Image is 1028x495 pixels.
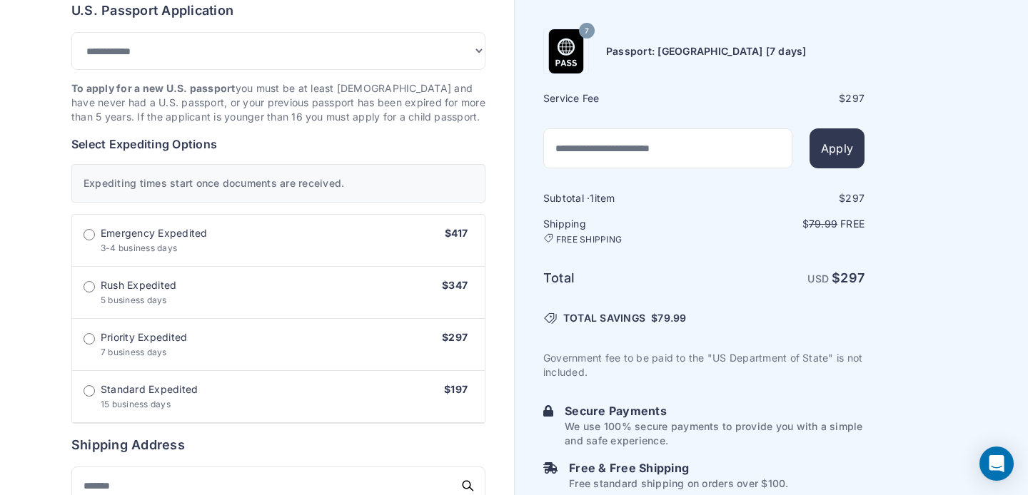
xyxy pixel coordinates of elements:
[565,402,865,419] h6: Secure Payments
[845,92,865,104] span: 297
[979,446,1014,481] div: Open Intercom Messenger
[569,459,788,476] h6: Free & Free Shipping
[71,164,485,203] div: Expediting times start once documents are received.
[585,21,589,40] span: 7
[71,1,485,21] h6: U.S. Passport Application
[651,311,686,325] span: $
[840,270,865,285] span: 297
[556,234,622,245] span: FREE SHIPPING
[809,218,837,230] span: 79.99
[810,128,865,168] button: Apply
[543,268,702,288] h6: Total
[565,419,865,448] p: We use 100% secure payments to provide you with a simple and safe experience.
[544,29,588,73] img: Product Name
[101,399,171,409] span: 15 business days
[705,217,865,231] p: $
[101,295,167,305] span: 5 business days
[807,272,829,285] span: USD
[71,81,485,124] p: you must be at least [DEMOGRAPHIC_DATA] and have never had a U.S. passport, or your previous pass...
[442,331,468,343] span: $297
[101,243,177,253] span: 3-4 business days
[569,476,788,491] p: Free standard shipping on orders over $100.
[563,311,645,325] span: TOTAL SAVINGS
[101,347,167,357] span: 7 business days
[705,191,865,205] div: $
[444,383,468,395] span: $197
[71,435,485,455] h6: Shipping Address
[71,136,485,153] h6: Select Expediting Options
[101,278,176,292] span: Rush Expedited
[71,82,236,94] strong: To apply for a new U.S. passport
[101,382,198,397] span: Standard Expedited
[590,192,594,204] span: 1
[657,312,686,324] span: 79.99
[543,217,702,245] h6: Shipping
[445,227,468,239] span: $417
[442,279,468,291] span: $347
[606,44,807,58] h6: Passport: [GEOGRAPHIC_DATA] [7 days]
[543,351,865,379] p: Government fee to be paid to the "US Department of State" is not included.
[101,226,208,240] span: Emergency Expedited
[840,218,865,230] span: Free
[845,192,865,204] span: 297
[543,191,702,205] h6: Subtotal · item
[543,91,702,106] h6: Service Fee
[705,91,865,106] div: $
[832,270,865,285] strong: $
[101,330,187,345] span: Priority Expedited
